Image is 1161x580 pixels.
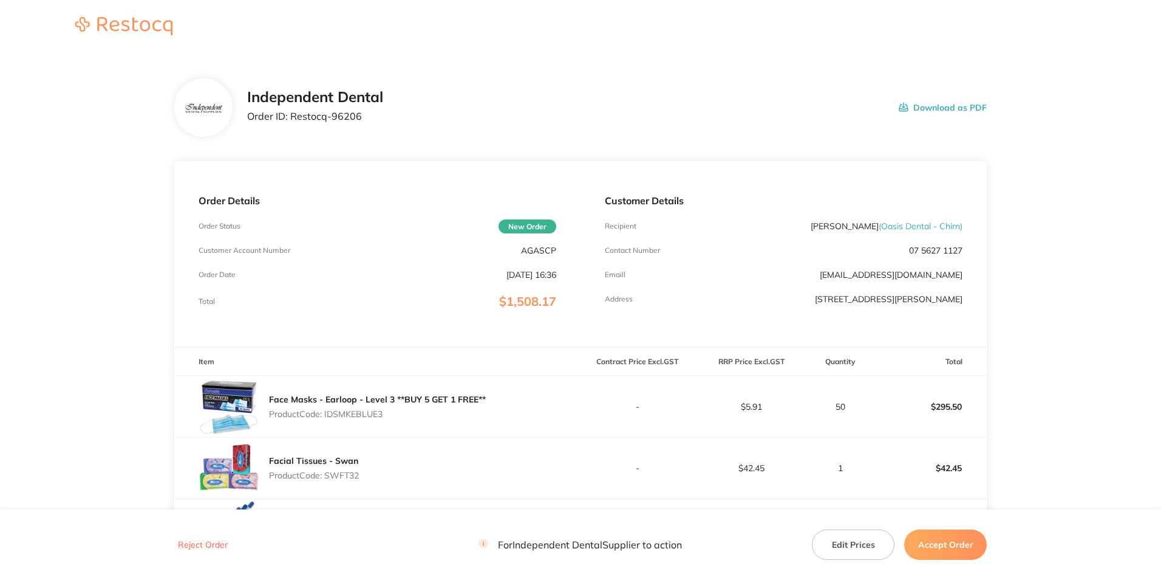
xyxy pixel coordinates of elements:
p: Order Date [199,271,236,279]
h2: Independent Dental [247,89,383,106]
a: Restocq logo [63,17,185,37]
button: Accept Order [904,530,987,560]
img: NmRtenM0Yw [199,499,259,560]
p: Product Code: SWFT32 [269,471,359,480]
p: For Independent Dental Supplier to action [478,539,682,551]
p: $42.45 [695,463,807,473]
p: Recipient [605,222,636,230]
img: OTFvdmtscQ [199,376,259,437]
p: Order ID: Restocq- 96206 [247,111,383,122]
p: [PERSON_NAME] [811,221,962,231]
p: [STREET_ADDRESS][PERSON_NAME] [815,294,962,304]
span: $1,508.17 [499,294,556,309]
a: Facial Tissues - Swan [269,455,358,466]
a: Face Masks - Earloop - Level 3 **BUY 5 GET 1 FREE** [269,394,486,405]
button: Edit Prices [812,530,894,560]
th: Quantity [808,348,873,376]
p: Contact Number [605,246,660,255]
p: 1 [809,463,873,473]
p: Address [605,295,633,303]
p: AGASCP [521,246,556,255]
p: Order Status [199,222,240,230]
th: Item [174,348,580,376]
p: Emaill [605,271,625,279]
p: - [581,463,693,473]
p: [DATE] 16:36 [506,270,556,280]
p: Order Details [199,195,556,206]
th: Contract Price Excl. GST [580,348,694,376]
img: bzV5Y2k1dA [183,102,223,114]
p: Total [199,297,215,306]
p: Customer Account Number [199,246,290,255]
img: Restocq logo [63,17,185,35]
span: ( Oasis Dental - Chirn ) [879,221,962,232]
th: RRP Price Excl. GST [694,348,808,376]
img: cTRoaGF6aw [199,438,259,499]
p: $295.50 [874,392,986,421]
p: Customer Details [605,195,962,206]
p: 07 5627 1127 [909,246,962,255]
span: New Order [499,219,556,233]
a: [EMAIL_ADDRESS][DOMAIN_NAME] [820,269,962,280]
p: - [581,402,693,412]
p: 50 [809,402,873,412]
button: Reject Order [174,540,231,551]
p: $42.45 [874,454,986,483]
th: Total [873,348,987,376]
p: $5.91 [695,402,807,412]
p: Product Code: IDSMKEBLUE3 [269,409,486,419]
button: Download as PDF [899,89,987,126]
